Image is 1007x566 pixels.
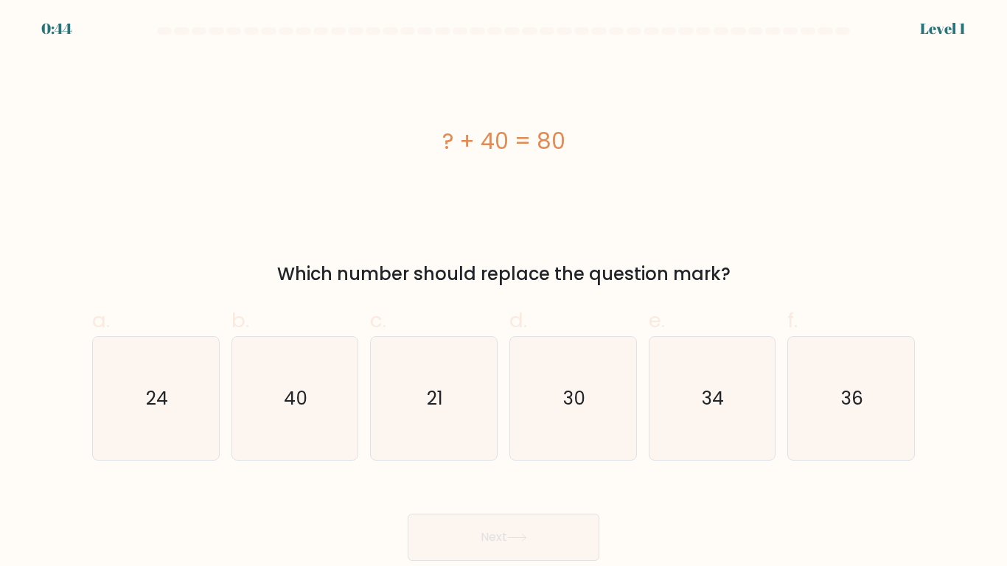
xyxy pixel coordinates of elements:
text: 34 [703,385,725,411]
div: Level 1 [920,18,966,40]
text: 21 [427,385,443,411]
span: c. [370,306,386,335]
text: 36 [841,385,863,411]
text: 40 [285,385,308,411]
div: Which number should replace the question mark? [101,261,906,287]
div: 0:44 [41,18,72,40]
span: d. [509,306,527,335]
span: a. [92,306,110,335]
span: f. [787,306,798,335]
span: e. [649,306,665,335]
span: b. [231,306,249,335]
div: ? + 40 = 80 [92,125,915,158]
button: Next [408,514,599,561]
text: 24 [146,385,168,411]
text: 30 [563,385,585,411]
